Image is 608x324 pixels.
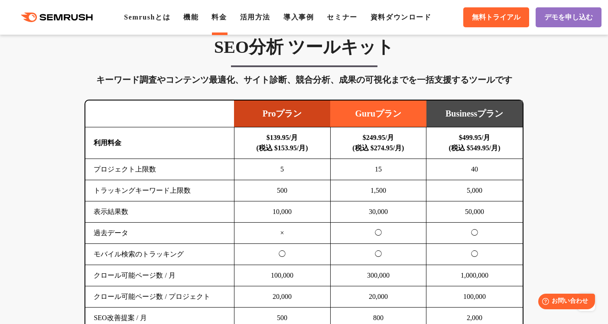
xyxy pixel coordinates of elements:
td: トラッキングキーワード上限数 [85,180,234,201]
b: $139.95/月 (税込 $153.95/月) [257,134,308,152]
td: クロール可能ページ数 / プロジェクト [85,286,234,308]
a: 導入事例 [283,13,314,21]
td: Proプラン [234,100,330,127]
td: × [234,223,330,244]
td: 表示結果数 [85,201,234,223]
td: Businessプラン [426,100,523,127]
td: 20,000 [234,286,330,308]
td: ◯ [426,223,523,244]
td: ◯ [330,223,426,244]
a: 無料トライアル [463,7,529,27]
div: キーワード調査やコンテンツ最適化、サイト診断、競合分析、成果の可視化までを一括支援するツールです [85,73,523,87]
td: 30,000 [330,201,426,223]
td: 過去データ [85,223,234,244]
td: ◯ [234,244,330,265]
a: デモを申し込む [536,7,601,27]
b: $499.95/月 (税込 $549.95/月) [449,134,500,152]
td: 100,000 [426,286,523,308]
td: モバイル検索のトラッキング [85,244,234,265]
td: ◯ [426,244,523,265]
td: クロール可能ページ数 / 月 [85,265,234,286]
td: プロジェクト上限数 [85,159,234,180]
td: Guruプラン [330,100,426,127]
td: 20,000 [330,286,426,308]
b: $249.95/月 (税込 $274.95/月) [352,134,404,152]
td: 100,000 [234,265,330,286]
iframe: Help widget launcher [531,290,598,314]
a: 料金 [211,13,227,21]
span: 無料トライアル [472,13,520,22]
td: 300,000 [330,265,426,286]
a: 機能 [183,13,198,21]
td: 500 [234,180,330,201]
td: 5 [234,159,330,180]
a: 資料ダウンロード [371,13,432,21]
td: 1,000,000 [426,265,523,286]
td: 10,000 [234,201,330,223]
td: 40 [426,159,523,180]
td: 1,500 [330,180,426,201]
h3: SEO分析 ツールキット [85,36,523,58]
a: セミナー [327,13,357,21]
td: ◯ [330,244,426,265]
a: Semrushとは [124,13,170,21]
span: デモを申し込む [544,13,593,22]
td: 50,000 [426,201,523,223]
b: 利用料金 [94,139,121,146]
td: 15 [330,159,426,180]
a: 活用方法 [240,13,270,21]
td: 5,000 [426,180,523,201]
